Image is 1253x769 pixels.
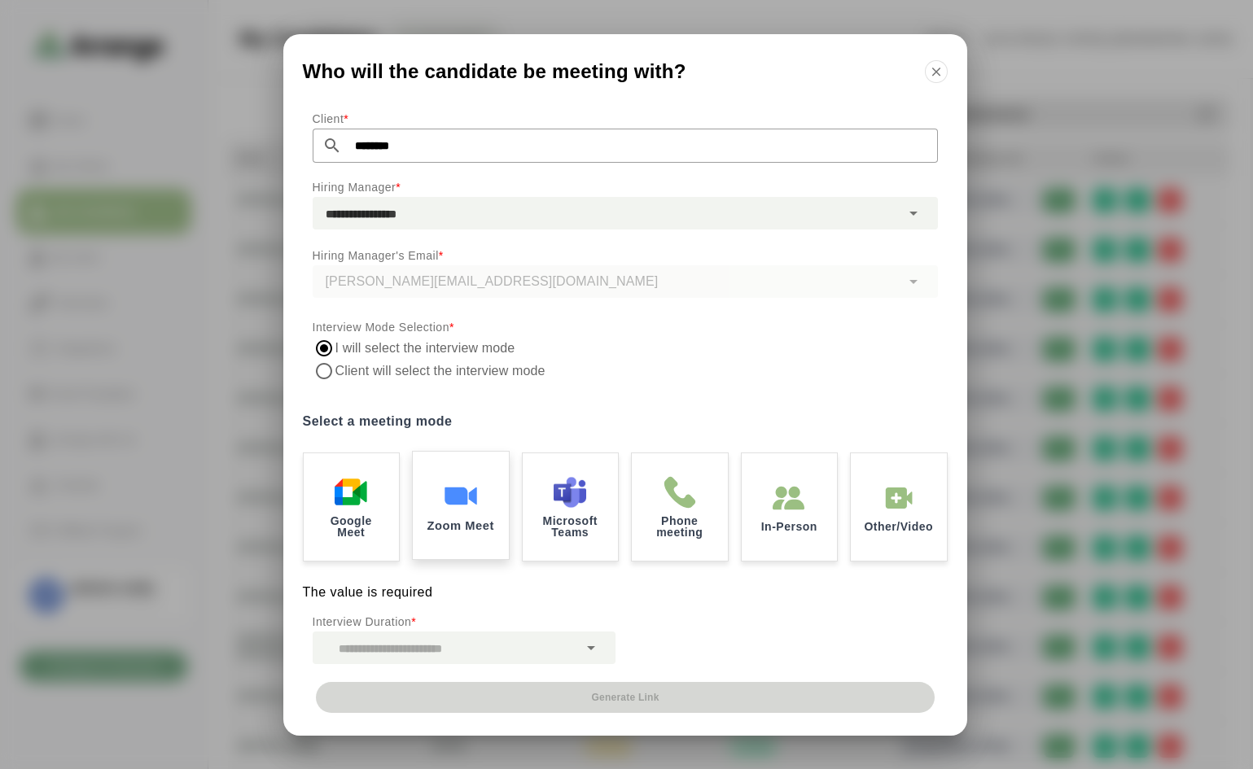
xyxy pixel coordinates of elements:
[313,177,938,197] p: Hiring Manager
[303,585,433,599] span: The value is required
[554,476,586,509] img: Microsoft Teams
[536,515,606,538] p: Microsoft Teams
[303,410,948,433] label: Select a meeting mode
[335,337,516,360] label: I will select the interview mode
[303,62,686,81] span: Who will the candidate be meeting with?
[664,476,696,509] img: Phone meeting
[313,246,938,265] p: Hiring Manager's Email
[761,521,817,532] p: In-Person
[335,360,549,382] label: Client will select the interview mode
[313,317,938,337] p: Interview Mode Selection
[444,478,478,513] img: Zoom Meet
[313,109,938,129] p: Client
[645,515,715,538] p: Phone meeting
[427,519,494,531] p: Zoom Meet
[773,482,805,514] img: In-Person
[883,482,915,514] img: In-Person
[335,476,367,509] img: Google Meet
[313,612,616,631] p: Interview Duration
[317,515,387,538] p: Google Meet
[864,521,933,532] p: Other/Video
